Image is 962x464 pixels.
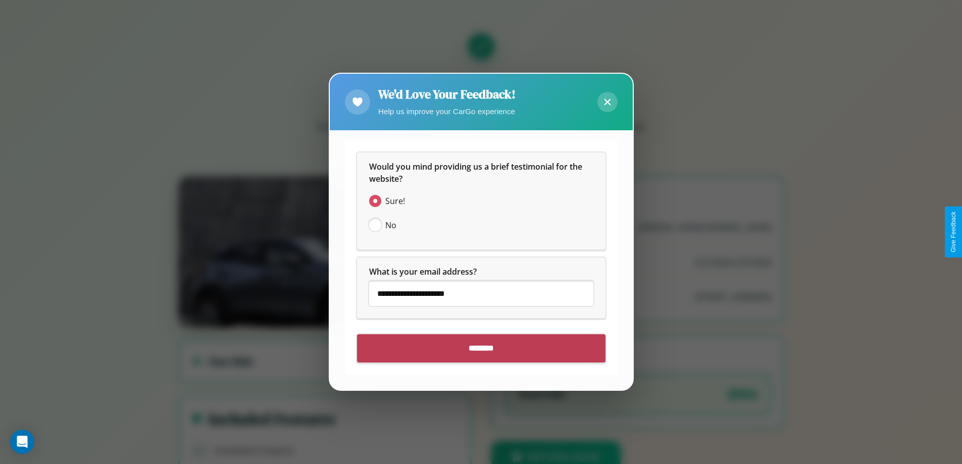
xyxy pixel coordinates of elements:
[378,105,516,118] p: Help us improve your CarGo experience
[369,267,477,278] span: What is your email address?
[10,430,34,454] div: Open Intercom Messenger
[385,220,396,232] span: No
[378,86,516,102] h2: We'd Love Your Feedback!
[950,212,957,252] div: Give Feedback
[385,195,405,208] span: Sure!
[369,162,584,185] span: Would you mind providing us a brief testimonial for the website?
